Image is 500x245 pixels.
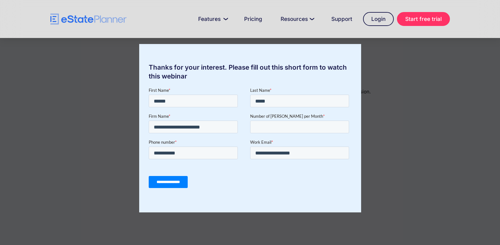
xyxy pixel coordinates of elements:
a: Features [191,13,233,25]
div: Thanks for your interest. Please fill out this short form to watch this webinar [139,63,361,81]
a: Start free trial [397,12,450,26]
iframe: Form 0 [149,87,352,193]
a: home [50,14,127,25]
a: Resources [273,13,321,25]
a: Pricing [237,13,270,25]
a: Support [324,13,360,25]
a: Login [363,12,394,26]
